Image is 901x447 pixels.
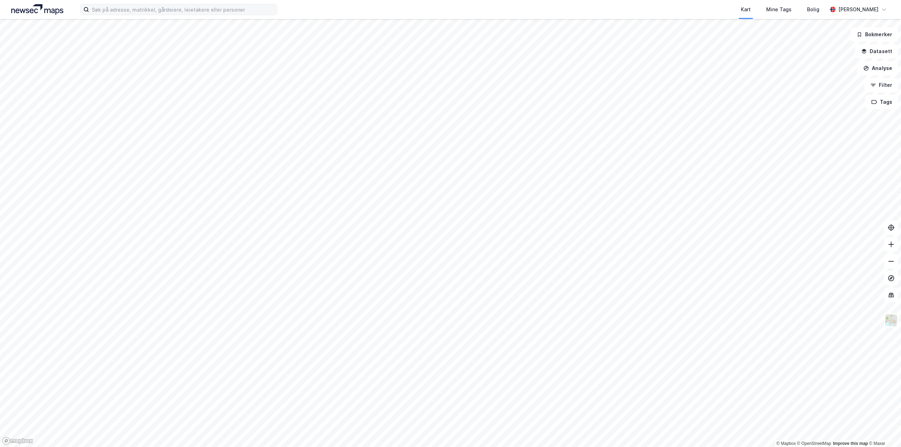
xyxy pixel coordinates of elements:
[855,44,898,58] button: Datasett
[865,95,898,109] button: Tags
[833,441,868,446] a: Improve this map
[838,5,878,14] div: [PERSON_NAME]
[797,441,831,446] a: OpenStreetMap
[776,441,796,446] a: Mapbox
[766,5,792,14] div: Mine Tags
[851,27,898,41] button: Bokmerker
[864,78,898,92] button: Filter
[884,314,898,327] img: Z
[11,4,63,15] img: logo.a4113a55bc3d86da70a041830d287a7e.svg
[2,437,33,445] a: Mapbox homepage
[866,413,901,447] div: Kontrollprogram for chat
[857,61,898,75] button: Analyse
[866,413,901,447] iframe: Chat Widget
[89,4,277,15] input: Søk på adresse, matrikkel, gårdeiere, leietakere eller personer
[741,5,751,14] div: Kart
[807,5,819,14] div: Bolig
